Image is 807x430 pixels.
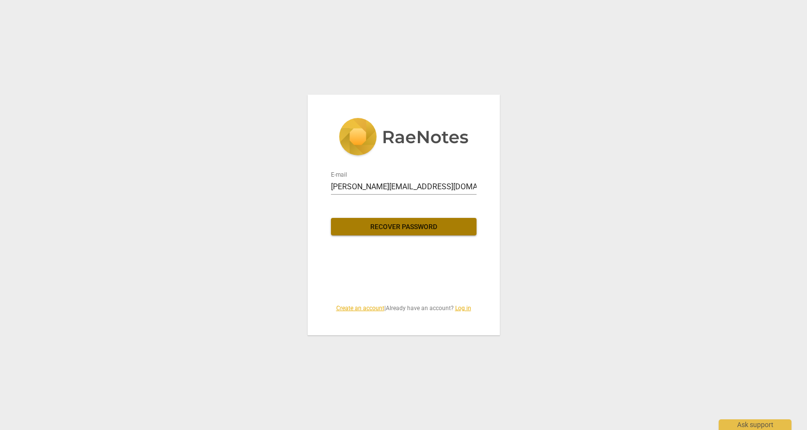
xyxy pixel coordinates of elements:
img: 5ac2273c67554f335776073100b6d88f.svg [339,118,469,158]
a: Log in [455,305,471,312]
div: Ask support [719,419,791,430]
button: Recover password [331,218,477,235]
label: E-mail [331,172,347,178]
span: | Already have an account? [331,304,477,313]
span: Recover password [339,222,469,232]
a: Create an account [336,305,384,312]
